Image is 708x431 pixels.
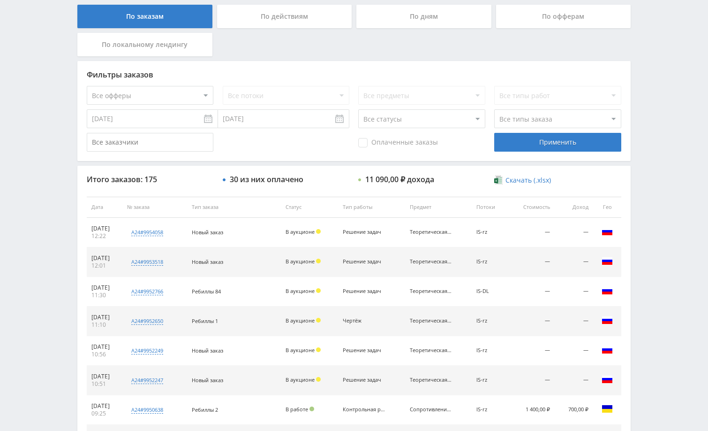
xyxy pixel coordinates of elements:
div: Теоретическая механика [410,377,452,383]
td: 700,00 ₽ [555,395,593,425]
div: 11:10 [91,321,118,329]
td: — [555,336,593,366]
div: Контрольная работа [343,407,385,413]
span: В аукционе [286,287,315,294]
td: — [508,307,555,336]
div: 30 из них оплачено [230,175,303,184]
div: a24#9950638 [131,406,163,414]
td: — [508,366,555,395]
th: Дата [87,197,122,218]
span: Холд [316,229,321,234]
span: Скачать (.xlsx) [505,177,551,184]
div: [DATE] [91,343,118,351]
img: rus.png [602,344,613,355]
span: Ребиллы 84 [192,288,221,295]
div: a24#9953518 [131,258,163,266]
td: — [508,277,555,307]
span: Холд [316,318,321,323]
td: — [555,218,593,247]
th: Тип работы [338,197,405,218]
div: Сопротивление материалов [410,407,452,413]
span: Новый заказ [192,258,223,265]
div: IS-rz [476,318,504,324]
div: 09:25 [91,410,118,417]
img: rus.png [602,226,613,237]
span: Ребиллы 1 [192,317,218,324]
div: Решение задач [343,347,385,354]
div: 12:01 [91,262,118,269]
div: [DATE] [91,402,118,410]
div: Теоретическая механика [410,347,452,354]
div: a24#9952249 [131,347,163,354]
th: Доход [555,197,593,218]
img: ukr.png [602,403,613,415]
div: a24#9952766 [131,288,163,295]
div: IS-rz [476,377,504,383]
div: [DATE] [91,314,118,321]
div: 12:22 [91,232,118,240]
td: — [508,247,555,277]
div: 11:30 [91,292,118,299]
input: Все заказчики [87,133,213,152]
span: Оплаченные заказы [358,138,438,147]
th: Тип заказа [187,197,281,218]
div: Решение задач [343,229,385,235]
span: Холд [316,377,321,382]
span: Ребиллы 2 [192,406,218,413]
td: — [555,307,593,336]
td: — [508,218,555,247]
img: rus.png [602,374,613,385]
div: Решение задач [343,377,385,383]
a: Скачать (.xlsx) [494,176,550,185]
div: IS-rz [476,259,504,265]
div: По заказам [77,5,212,28]
div: [DATE] [91,373,118,380]
div: По дням [356,5,491,28]
th: Предмет [405,197,472,218]
span: Новый заказ [192,377,223,384]
div: 10:51 [91,380,118,388]
div: [DATE] [91,225,118,232]
td: — [555,247,593,277]
div: Фильтры заказов [87,70,621,79]
div: По локальному лендингу [77,33,212,56]
div: a24#9952247 [131,377,163,384]
td: — [555,366,593,395]
span: Холд [316,288,321,293]
span: Холд [316,259,321,263]
div: Теоретическая механика [410,229,452,235]
span: В работе [286,406,308,413]
span: В аукционе [286,317,315,324]
span: В аукционе [286,376,315,383]
div: IS-rz [476,229,504,235]
td: — [555,277,593,307]
div: 10:56 [91,351,118,358]
th: № заказа [122,197,187,218]
div: Чертёж [343,318,385,324]
span: В аукционе [286,228,315,235]
img: rus.png [602,315,613,326]
div: Решение задач [343,259,385,265]
th: Стоимость [508,197,555,218]
img: rus.png [602,255,613,267]
div: a24#9954058 [131,229,163,236]
div: По действиям [217,5,352,28]
img: xlsx [494,175,502,185]
img: rus.png [602,285,613,296]
span: В аукционе [286,258,315,265]
td: 1 400,00 ₽ [508,395,555,425]
div: a24#9952650 [131,317,163,325]
td: — [508,336,555,366]
span: Новый заказ [192,347,223,354]
th: Гео [593,197,621,218]
div: [DATE] [91,254,118,262]
div: По офферам [496,5,631,28]
th: Потоки [472,197,508,218]
span: Подтвержден [309,407,314,411]
div: Применить [494,133,621,152]
span: Новый заказ [192,229,223,236]
span: В аукционе [286,346,315,354]
div: Теоретическая механика [410,318,452,324]
div: 11 090,00 ₽ дохода [365,175,434,184]
div: Теоретическая механика [410,288,452,294]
